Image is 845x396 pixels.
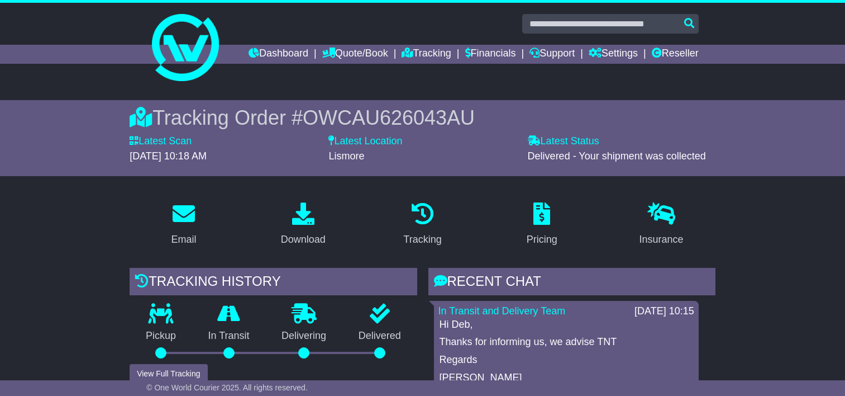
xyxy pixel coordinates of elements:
label: Latest Scan [130,135,192,148]
div: Email [171,232,197,247]
p: Regards [440,354,693,366]
label: Latest Status [528,135,599,148]
div: Download [281,232,326,247]
a: Reseller [652,45,699,64]
a: In Transit and Delivery Team [438,305,566,317]
button: View Full Tracking [130,364,207,384]
div: Insurance [639,232,683,247]
div: Tracking history [130,268,417,298]
a: Tracking [402,45,451,64]
span: [DATE] 10:18 AM [130,150,207,162]
a: Download [274,199,333,251]
a: Pricing [519,199,565,251]
p: In Transit [192,330,266,342]
div: RECENT CHAT [428,268,715,298]
span: Delivered - Your shipment was collected [528,150,706,162]
div: Pricing [527,232,557,247]
a: Insurance [632,199,690,251]
a: Tracking [396,199,448,251]
span: © One World Courier 2025. All rights reserved. [146,383,308,392]
a: Financials [465,45,516,64]
p: Delivering [265,330,342,342]
span: Lismore [328,150,364,162]
a: Dashboard [249,45,308,64]
div: Tracking Order # [130,106,715,130]
p: [PERSON_NAME] [440,372,693,384]
p: Delivered [342,330,417,342]
a: Email [164,199,204,251]
a: Quote/Book [322,45,388,64]
span: OWCAU626043AU [303,106,475,129]
p: Pickup [130,330,192,342]
a: Support [529,45,575,64]
p: Thanks for informing us, we advise TNT [440,336,693,348]
label: Latest Location [328,135,402,148]
div: [DATE] 10:15 [634,305,694,318]
p: Hi Deb, [440,319,693,331]
a: Settings [589,45,638,64]
div: Tracking [403,232,441,247]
